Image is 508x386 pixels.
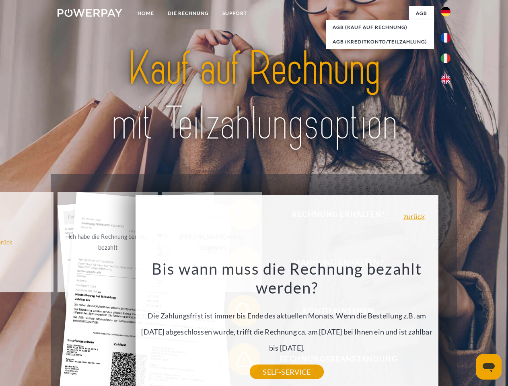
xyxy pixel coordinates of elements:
[161,6,216,21] a: DIE RECHNUNG
[62,231,153,253] div: Ich habe die Rechnung bereits bezahlt
[131,6,161,21] a: Home
[216,6,254,21] a: SUPPORT
[140,259,434,298] h3: Bis wann muss die Rechnung bezahlt werden?
[476,354,502,380] iframe: Schaltfläche zum Öffnen des Messaging-Fensters
[58,9,122,17] img: logo-powerpay-white.svg
[326,20,434,35] a: AGB (Kauf auf Rechnung)
[250,365,323,379] a: SELF-SERVICE
[77,39,431,154] img: title-powerpay_de.svg
[441,33,450,43] img: fr
[403,213,425,220] a: zurück
[441,53,450,63] img: it
[409,6,434,21] a: agb
[140,259,434,372] div: Die Zahlungsfrist ist immer bis Ende des aktuellen Monats. Wenn die Bestellung z.B. am [DATE] abg...
[441,74,450,84] img: en
[441,7,450,16] img: de
[326,35,434,49] a: AGB (Kreditkonto/Teilzahlung)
